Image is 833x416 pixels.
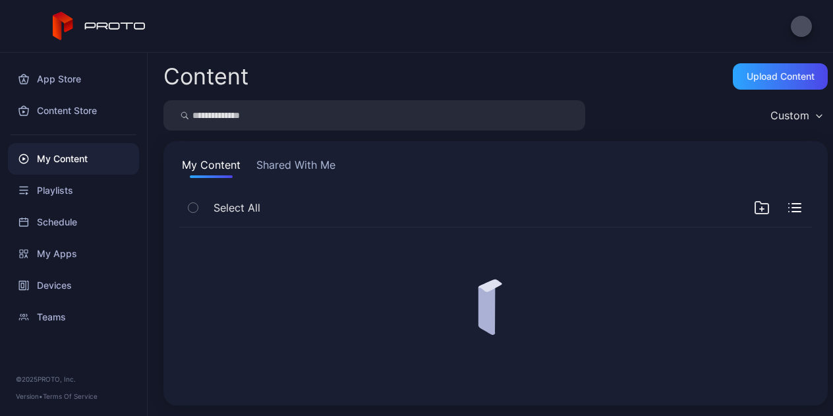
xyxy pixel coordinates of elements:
a: App Store [8,63,139,95]
button: My Content [179,157,243,178]
a: Content Store [8,95,139,127]
div: © 2025 PROTO, Inc. [16,374,131,384]
span: Version • [16,392,43,400]
a: Schedule [8,206,139,238]
a: Devices [8,270,139,301]
a: My Apps [8,238,139,270]
a: Terms Of Service [43,392,98,400]
a: Playlists [8,175,139,206]
div: Upload Content [747,71,815,82]
a: Teams [8,301,139,333]
div: Content [163,65,248,88]
a: My Content [8,143,139,175]
button: Upload Content [733,63,828,90]
button: Custom [764,100,828,131]
span: Select All [214,200,260,216]
button: Shared With Me [254,157,338,178]
div: Custom [770,109,809,122]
